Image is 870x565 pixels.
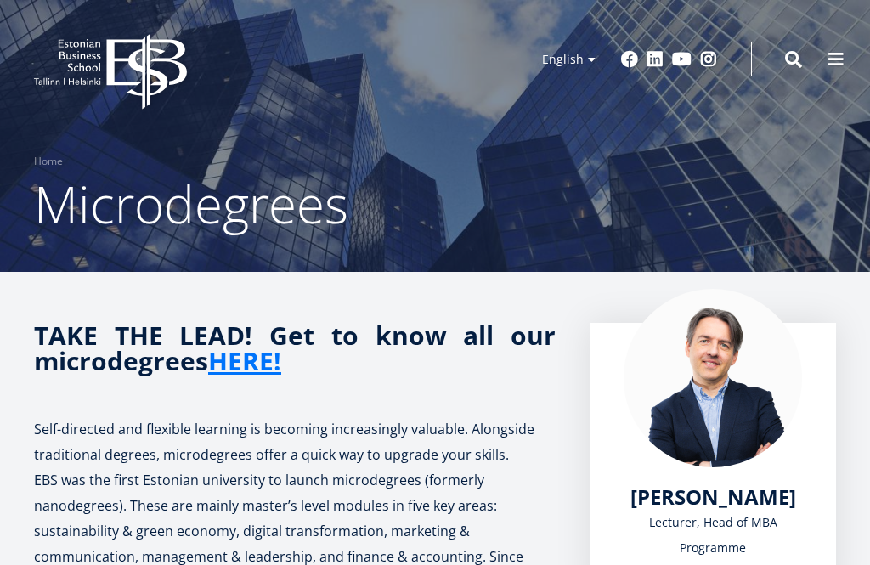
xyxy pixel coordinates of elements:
a: Youtube [672,51,692,68]
strong: TAKE THE LEAD! Get to know all our microdegrees [34,318,556,378]
a: HERE! [208,348,281,374]
div: Lecturer, Head of MBA Programme [624,510,802,561]
img: Marko Rillo [624,289,802,467]
span: Microdegrees [34,169,348,239]
a: Instagram [700,51,717,68]
a: Home [34,153,63,170]
a: Linkedin [647,51,664,68]
a: [PERSON_NAME] [630,484,796,510]
a: Facebook [621,51,638,68]
span: [PERSON_NAME] [630,483,796,511]
p: Self-directed and flexible learning is becoming increasingly valuable. Alongside traditional degr... [34,416,556,467]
